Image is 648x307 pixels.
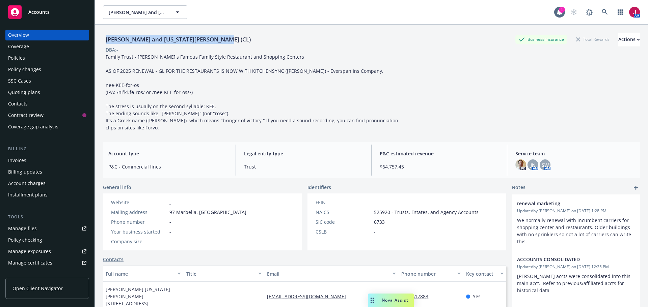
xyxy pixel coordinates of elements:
[614,5,627,19] a: Switch app
[111,209,167,216] div: Mailing address
[517,256,617,263] span: ACCOUNTS CONSOLIDATED
[382,297,408,303] span: Nova Assist
[111,228,167,235] div: Year business started
[28,9,50,15] span: Accounts
[8,53,25,63] div: Policies
[5,41,89,52] a: Coverage
[512,250,640,299] div: ACCOUNTS CONSOLIDATEDUpdatedby [PERSON_NAME] on [DATE] 12:25 PM[PERSON_NAME] accts were consolida...
[8,257,52,268] div: Manage certificates
[368,294,414,307] button: Nova Assist
[515,150,634,157] span: Service team
[517,208,634,214] span: Updated by [PERSON_NAME] on [DATE] 1:28 PM
[380,150,499,157] span: P&C estimated revenue
[466,270,496,277] div: Key contact
[244,150,363,157] span: Legal entity type
[401,293,434,300] a: 9497517883
[463,266,506,282] button: Key contact
[5,146,89,152] div: Billing
[5,178,89,189] a: Account charges
[8,155,26,166] div: Invoices
[8,223,37,234] div: Manage files
[5,64,89,75] a: Policy changes
[186,293,188,300] span: -
[374,199,376,206] span: -
[244,163,363,170] span: Trust
[169,238,171,245] span: -
[374,228,376,235] span: -
[401,270,453,277] div: Phone number
[8,110,44,121] div: Contract review
[8,269,42,280] div: Manage claims
[8,64,41,75] div: Policy changes
[8,166,42,177] div: Billing updates
[5,214,89,220] div: Tools
[5,166,89,177] a: Billing updates
[517,264,634,270] span: Updated by [PERSON_NAME] on [DATE] 12:25 PM
[316,228,371,235] div: CSLB
[316,199,371,206] div: FEIN
[399,266,463,282] button: Phone number
[632,184,640,192] a: add
[169,209,246,216] span: 97 Marbella, [GEOGRAPHIC_DATA]
[106,270,173,277] div: Full name
[307,184,331,191] span: Identifiers
[5,3,89,22] a: Accounts
[380,163,499,170] span: $64,757.45
[5,30,89,40] a: Overview
[517,217,632,245] span: We normally renewal with incumbent carriers for shopping center and restaurants. Older buildings ...
[517,273,632,294] span: [PERSON_NAME] accts were consolidated into this main acct. Refer to previous/affiliated accts for...
[5,98,89,109] a: Contacts
[108,163,227,170] span: P&C - Commercial lines
[374,218,385,225] span: 6733
[5,110,89,121] a: Contract review
[5,121,89,132] a: Coverage gap analysis
[267,293,351,300] a: [EMAIL_ADDRESS][DOMAIN_NAME]
[531,161,536,168] span: JN
[473,293,481,300] span: Yes
[5,223,89,234] a: Manage files
[559,7,565,13] div: 1
[512,184,525,192] span: Notes
[8,246,51,257] div: Manage exposures
[515,35,567,43] div: Business Insurance
[169,218,171,225] span: -
[618,33,640,46] button: Actions
[111,199,167,206] div: Website
[316,209,371,216] div: NAICS
[8,178,46,189] div: Account charges
[5,257,89,268] a: Manage certificates
[8,87,40,98] div: Quoting plans
[629,7,640,18] img: photo
[169,199,171,206] a: -
[8,121,58,132] div: Coverage gap analysis
[542,161,549,168] span: SW
[8,189,48,200] div: Installment plans
[184,266,264,282] button: Title
[103,35,253,44] div: [PERSON_NAME] and [US_STATE][PERSON_NAME] (CL)
[374,209,479,216] span: 525920 - Trusts, Estates, and Agency Accounts
[106,46,118,53] div: DBA: -
[103,5,187,19] button: [PERSON_NAME] and [US_STATE][PERSON_NAME] (CL)
[8,235,42,245] div: Policy checking
[103,256,124,263] a: Contacts
[111,218,167,225] div: Phone number
[5,155,89,166] a: Invoices
[267,270,388,277] div: Email
[169,228,171,235] span: -
[5,87,89,98] a: Quoting plans
[583,5,596,19] a: Report a Bug
[5,75,89,86] a: SSC Cases
[5,269,89,280] a: Manage claims
[8,30,29,40] div: Overview
[573,35,613,43] div: Total Rewards
[106,54,400,131] span: Family Trust - [PERSON_NAME]'s Famous Family Style Restaurant and Shopping Centers AS OF 2025 REN...
[8,98,28,109] div: Contacts
[598,5,612,19] a: Search
[5,246,89,257] a: Manage exposures
[368,294,376,307] div: Drag to move
[5,189,89,200] a: Installment plans
[517,200,617,207] span: renewal marketing
[5,235,89,245] a: Policy checking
